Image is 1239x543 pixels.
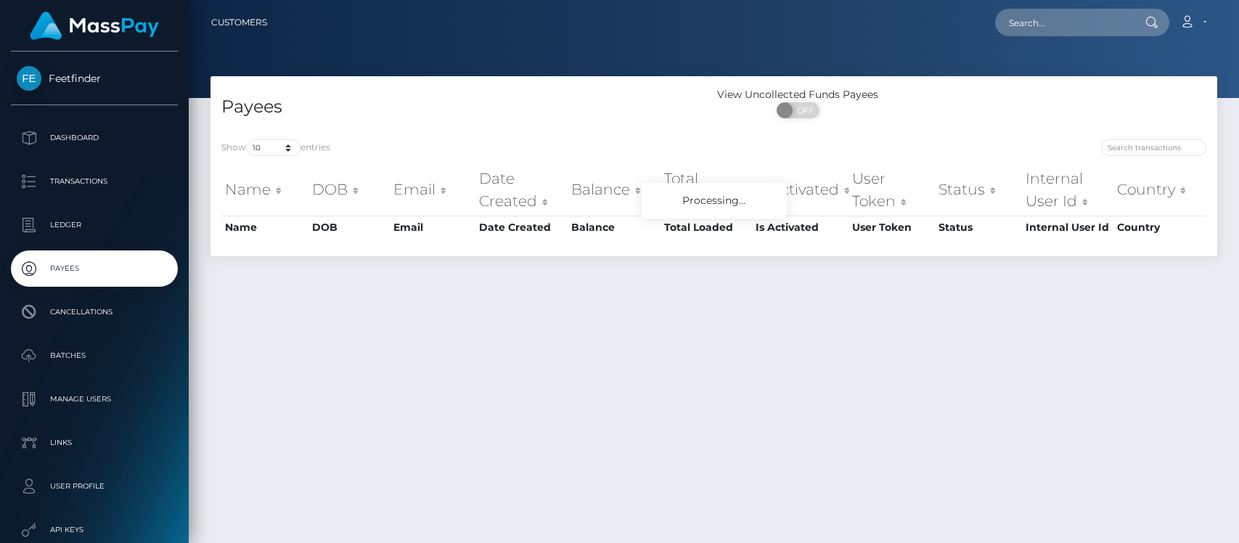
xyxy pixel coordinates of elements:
[475,164,568,216] th: Date Created
[11,381,178,417] a: Manage Users
[17,301,172,323] p: Cancellations
[475,216,568,239] th: Date Created
[17,258,172,279] p: Payees
[221,164,308,216] th: Name
[17,127,172,149] p: Dashboard
[17,519,172,541] p: API Keys
[752,164,849,216] th: Is Activated
[849,216,934,239] th: User Token
[1113,164,1206,216] th: Country
[1113,216,1206,239] th: Country
[17,388,172,410] p: Manage Users
[390,216,475,239] th: Email
[935,164,1022,216] th: Status
[11,72,178,85] span: Feetfinder
[642,183,787,219] div: Processing...
[17,171,172,192] p: Transactions
[11,250,178,287] a: Payees
[752,216,849,239] th: Is Activated
[568,216,661,239] th: Balance
[1022,164,1114,216] th: Internal User Id
[785,102,821,118] span: OFF
[390,164,475,216] th: Email
[11,338,178,374] a: Batches
[11,294,178,330] a: Cancellations
[221,139,330,156] label: Show entries
[221,216,308,239] th: Name
[11,425,178,461] a: Links
[11,468,178,505] a: User Profile
[568,164,661,216] th: Balance
[211,7,267,38] a: Customers
[17,214,172,236] p: Ledger
[221,94,703,120] h4: Payees
[246,139,300,156] select: Showentries
[17,432,172,454] p: Links
[308,216,390,239] th: DOB
[11,120,178,156] a: Dashboard
[849,164,934,216] th: User Token
[1022,216,1114,239] th: Internal User Id
[995,9,1132,36] input: Search...
[17,345,172,367] p: Batches
[17,475,172,497] p: User Profile
[661,216,752,239] th: Total Loaded
[308,164,390,216] th: DOB
[1101,139,1206,156] input: Search transactions
[30,12,159,40] img: MassPay Logo
[661,164,752,216] th: Total Loaded
[935,216,1022,239] th: Status
[17,66,41,91] img: Feetfinder
[714,87,882,102] div: View Uncollected Funds Payees
[11,163,178,200] a: Transactions
[11,207,178,243] a: Ledger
